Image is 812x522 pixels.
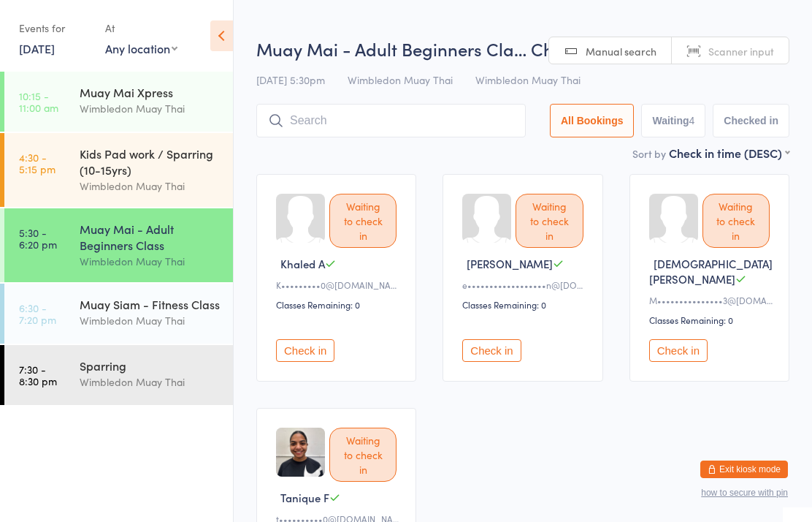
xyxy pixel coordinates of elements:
div: Waiting to check in [516,194,583,248]
time: 7:30 - 8:30 pm [19,363,57,387]
div: Classes Remaining: 0 [649,314,774,326]
a: [DATE] [19,40,55,56]
div: Classes Remaining: 0 [462,298,587,311]
div: Events for [19,16,91,40]
span: Khaled A [280,256,325,271]
button: Check in [649,339,708,362]
div: Any location [105,40,177,56]
div: 4 [689,115,695,126]
span: Wimbledon Muay Thai [348,72,453,87]
button: Check in [276,339,334,362]
div: Wimbledon Muay Thai [80,100,221,117]
a: 6:30 -7:20 pmMuay Siam - Fitness ClassWimbledon Muay Thai [4,284,233,344]
div: At [105,16,177,40]
span: Wimbledon Muay Thai [475,72,581,87]
a: 10:15 -11:00 amMuay Mai XpressWimbledon Muay Thai [4,72,233,132]
div: Waiting to check in [702,194,770,248]
div: M••••••••••••••• [649,294,774,306]
div: Wimbledon Muay Thai [80,178,221,194]
div: e•••••••••••••••••• [462,279,587,291]
span: Tanique F [280,490,329,505]
a: 4:30 -5:15 pmKids Pad work / Sparring (10-15yrs)Wimbledon Muay Thai [4,133,233,207]
div: Classes Remaining: 0 [276,298,401,311]
span: Manual search [586,44,656,58]
span: Scanner input [708,44,774,58]
div: Muay Mai Xpress [80,84,221,100]
div: Wimbledon Muay Thai [80,312,221,329]
time: 5:30 - 6:20 pm [19,227,57,250]
img: image1755900222.png [276,428,325,477]
button: Check in [462,339,521,362]
span: [DEMOGRAPHIC_DATA][PERSON_NAME] [649,256,773,287]
button: All Bookings [550,104,635,137]
h2: Muay Mai - Adult Beginners Cla… Check-in [256,37,789,61]
div: K••••••••• [276,279,401,291]
a: 7:30 -8:30 pmSparringWimbledon Muay Thai [4,345,233,405]
time: 6:30 - 7:20 pm [19,302,56,325]
button: how to secure with pin [701,488,788,498]
div: Kids Pad work / Sparring (10-15yrs) [80,145,221,178]
div: Wimbledon Muay Thai [80,253,221,270]
div: Muay Mai - Adult Beginners Class [80,221,221,253]
time: 4:30 - 5:15 pm [19,151,55,175]
span: [DATE] 5:30pm [256,72,325,87]
span: [PERSON_NAME] [467,256,553,271]
time: 10:15 - 11:00 am [19,90,58,113]
div: Waiting to check in [329,194,397,248]
div: Waiting to check in [329,428,397,482]
input: Search [256,104,526,137]
button: Checked in [713,104,789,137]
a: 5:30 -6:20 pmMuay Mai - Adult Beginners ClassWimbledon Muay Thai [4,208,233,282]
button: Waiting4 [641,104,705,137]
label: Sort by [632,146,666,161]
button: Exit kiosk mode [700,461,788,478]
div: Check in time (DESC) [669,145,789,161]
div: Wimbledon Muay Thai [80,374,221,390]
div: Muay Siam - Fitness Class [80,296,221,312]
div: Sparring [80,358,221,374]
